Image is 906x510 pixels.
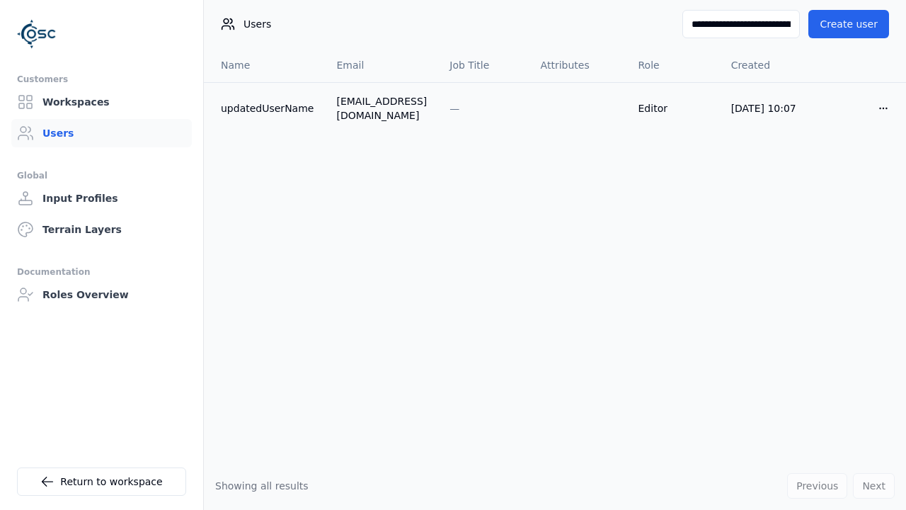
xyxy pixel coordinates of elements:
div: Global [17,167,186,184]
th: Name [204,48,325,82]
th: Attributes [529,48,627,82]
th: Email [325,48,438,82]
a: Roles Overview [11,280,192,309]
img: Logo [17,14,57,54]
span: Showing all results [215,480,309,492]
th: Job Title [438,48,529,82]
button: Create user [808,10,889,38]
div: Documentation [17,263,186,280]
th: Created [720,48,815,82]
span: — [449,103,459,114]
a: updatedUserName [221,101,314,115]
span: Users [243,17,271,31]
a: Terrain Layers [11,215,192,244]
a: Users [11,119,192,147]
div: Customers [17,71,186,88]
div: Editor [638,101,709,115]
th: Role [627,48,720,82]
div: [DATE] 10:07 [731,101,804,115]
div: [EMAIL_ADDRESS][DOMAIN_NAME] [336,94,427,123]
a: Workspaces [11,88,192,116]
a: Input Profiles [11,184,192,212]
a: Return to workspace [17,467,186,496]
